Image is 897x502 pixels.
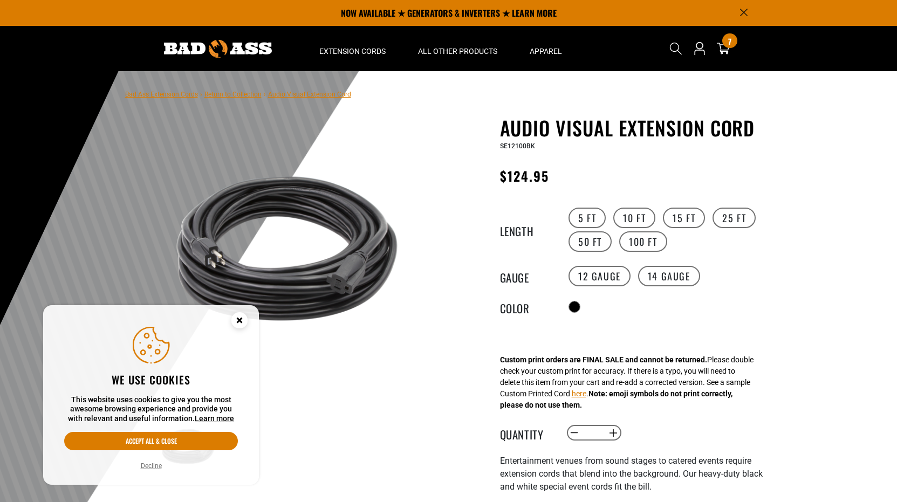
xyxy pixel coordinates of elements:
label: 25 FT [713,208,756,228]
a: Learn more [195,414,234,423]
summary: Extension Cords [303,26,402,71]
label: Quantity [500,426,554,440]
label: 12 Gauge [569,266,631,286]
span: All Other Products [418,46,497,56]
summary: Apparel [513,26,578,71]
label: 100 FT [619,231,667,252]
label: 15 FT [663,208,705,228]
img: Bad Ass Extension Cords [164,40,272,58]
legend: Length [500,223,554,237]
summary: Search [667,40,684,57]
button: Decline [138,460,165,471]
span: › [200,91,202,98]
span: $124.95 [500,166,550,185]
span: 7 [728,37,731,45]
span: › [264,91,266,98]
div: Please double check your custom print for accuracy. If there is a typo, you will need to delete t... [500,354,754,411]
label: 10 FT [613,208,655,228]
a: Return to Collection [204,91,262,98]
summary: All Other Products [402,26,513,71]
span: Audio Visual Extension Cord [268,91,351,98]
h2: We use cookies [64,373,238,387]
h1: Audio Visual Extension Cord [500,116,764,139]
legend: Color [500,300,554,314]
a: Bad Ass Extension Cords [125,91,198,98]
button: here [572,388,586,400]
span: SE12100BK [500,142,535,150]
strong: Note: emoji symbols do not print correctly, please do not use them. [500,389,732,409]
img: black [157,119,417,379]
span: Apparel [530,46,562,56]
label: 5 FT [569,208,606,228]
label: 50 FT [569,231,612,252]
button: Accept all & close [64,432,238,450]
nav: breadcrumbs [125,87,351,100]
p: This website uses cookies to give you the most awesome browsing experience and provide you with r... [64,395,238,424]
strong: Custom print orders are FINAL SALE and cannot be returned. [500,355,707,364]
aside: Cookie Consent [43,305,259,485]
span: Extension Cords [319,46,386,56]
legend: Gauge [500,269,554,283]
label: 14 Gauge [638,266,700,286]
